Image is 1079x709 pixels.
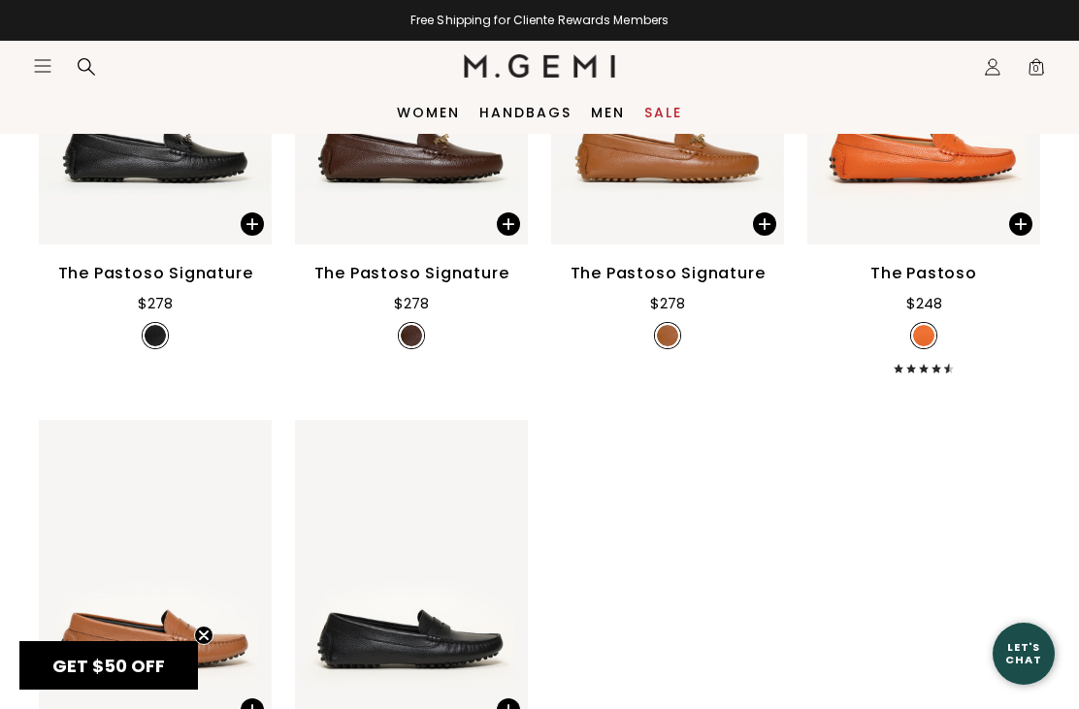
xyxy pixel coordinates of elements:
button: Close teaser [194,626,213,645]
div: $278 [394,292,429,315]
div: The Pastoso Signature [571,262,766,285]
div: Let's Chat [993,641,1055,665]
img: M.Gemi [464,54,616,78]
a: Women [397,105,460,120]
img: v_7387851980859_SWATCH_50x.jpg [657,325,678,346]
div: GET $50 OFFClose teaser [19,641,198,690]
div: The Pastoso Signature [314,262,509,285]
button: Open site menu [33,56,52,76]
div: The Pastoso Signature [58,262,253,285]
div: $278 [138,292,173,315]
a: Sale [644,105,682,120]
div: $248 [906,292,942,315]
img: v_12031_SWATCH_50x.jpg [913,325,934,346]
div: The Pastoso [870,262,977,285]
img: v_7387852013627_SWATCH_50x.jpg [145,325,166,346]
span: 0 [1027,61,1046,81]
a: Handbags [479,105,572,120]
a: Men [591,105,625,120]
div: $278 [650,292,685,315]
img: v_7387852046395_SWATCH_50x.jpg [401,325,422,346]
span: GET $50 OFF [52,654,165,678]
